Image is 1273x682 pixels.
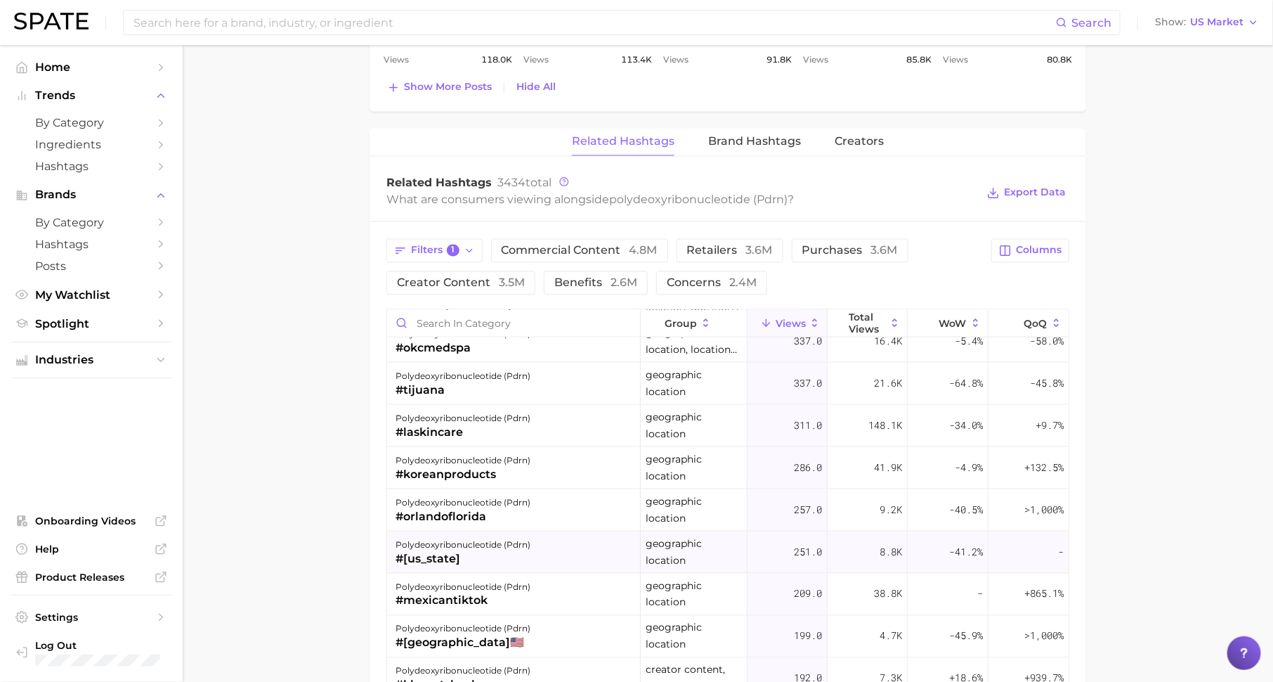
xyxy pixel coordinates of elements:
button: Hide All [513,77,559,96]
span: 16.4k [874,332,902,349]
span: 85.8k [907,51,932,68]
span: Hashtags [35,160,148,173]
a: Help [11,539,171,560]
div: polydeoxyribonucleotide (pdrn) [396,367,530,384]
span: -45.8% [1030,374,1064,391]
a: My Watchlist [11,284,171,306]
img: SPATE [14,13,89,30]
span: purchases [802,245,898,256]
span: US Market [1190,18,1243,26]
span: 3.5m [499,276,525,289]
div: What are consumers viewing alongside ? [386,190,977,209]
span: 3.6m [871,243,898,257]
div: #[GEOGRAPHIC_DATA]🇺🇸 [396,634,530,651]
button: Export Data [984,183,1069,202]
a: Posts [11,255,171,277]
a: Log out. Currently logged in with e-mail hannah@spate.nyc. [11,635,171,671]
span: Creators [835,135,884,148]
button: polydeoxyribonucleotide (pdrn)#okcmedspageographic location, location types337.016.4k-5.4%-58.0% [387,320,1069,362]
span: 2.6m [611,276,637,289]
div: #koreanproducts [396,465,530,482]
span: geographic location [646,619,742,652]
span: total [497,176,551,189]
a: Hashtags [11,155,171,177]
a: by Category [11,112,171,134]
div: polydeoxyribonucleotide (pdrn) [396,536,530,553]
span: QoQ [1024,317,1047,328]
span: geographic location [646,492,742,526]
button: polydeoxyribonucleotide (pdrn)#[US_STATE]geographic location251.08.8k-41.2%- [387,531,1069,573]
div: polydeoxyribonucleotide (pdrn) [396,494,530,510]
span: Views [384,51,409,68]
a: Ingredients [11,134,171,155]
span: geographic location, location types [646,323,742,357]
span: Home [35,60,148,74]
button: Filters1 [386,238,483,262]
span: 113.4k [621,51,652,68]
div: polydeoxyribonucleotide (pdrn) [396,409,530,426]
span: -64.8% [949,374,983,391]
div: #okcmedspa [396,339,530,356]
button: Total Views [828,309,908,337]
span: -40.5% [949,501,983,517]
span: 311.0 [794,416,822,433]
span: -34.0% [949,416,983,433]
div: polydeoxyribonucleotide (pdrn) [396,578,530,595]
span: My Watchlist [35,288,148,302]
span: -4.9% [955,458,983,475]
span: Hashtags [35,238,148,251]
span: 21.6k [874,374,902,391]
span: Views [804,51,829,68]
span: 3.6m [746,243,773,257]
span: 3434 [497,176,525,189]
span: Brand Hashtags [708,135,801,148]
span: 251.0 [794,543,822,560]
span: Views [523,51,549,68]
div: #laskincare [396,423,530,440]
span: polydeoxyribonucleotide (pdrn) [609,193,788,206]
span: Views [944,51,969,68]
span: 118.0k [481,51,512,68]
button: QoQ [988,309,1069,337]
span: Trends [35,89,148,102]
span: Search [1071,16,1111,30]
span: Total Views [849,311,886,333]
span: 41.9k [874,458,902,475]
a: Hashtags [11,233,171,255]
button: polydeoxyribonucleotide (pdrn)#[GEOGRAPHIC_DATA]🇺🇸geographic location199.04.7k-45.9%>1,000% [387,615,1069,657]
button: polydeoxyribonucleotide (pdrn)#laskincaregeographic location311.0148.1k-34.0%+9.7% [387,404,1069,446]
span: Columns [1016,244,1062,256]
span: 337.0 [794,374,822,391]
button: Trends [11,85,171,106]
span: concerns [667,277,757,288]
div: polydeoxyribonucleotide (pdrn) [396,662,530,679]
div: #[US_STATE] [396,550,530,567]
span: >1,000% [1024,629,1064,642]
span: Show more posts [404,81,492,93]
a: by Category [11,212,171,233]
span: 337.0 [794,332,822,349]
span: -41.2% [949,543,983,560]
span: 4.8m [629,243,658,257]
span: Hide All [516,81,556,93]
span: 2.4m [729,276,757,289]
span: 209.0 [794,585,822,602]
span: Brands [35,188,148,201]
span: +132.5% [1024,458,1064,475]
span: geographic location [646,366,742,399]
a: Onboarding Videos [11,510,171,532]
span: Onboarding Videos [35,515,148,527]
span: by Category [35,116,148,129]
span: group [665,317,697,328]
span: commercial content [502,245,658,256]
span: Export Data [1004,186,1066,198]
span: - [1058,543,1064,560]
span: Ingredients [35,138,148,151]
span: Views [663,51,688,68]
span: geographic location [646,450,742,484]
span: 286.0 [794,458,822,475]
button: group [641,309,748,337]
span: -45.9% [949,627,983,644]
span: WoW [939,317,967,328]
a: Product Releases [11,567,171,588]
